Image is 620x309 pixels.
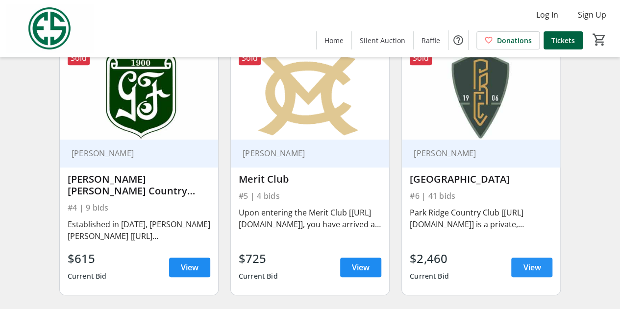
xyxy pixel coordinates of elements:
span: Silent Auction [360,35,405,46]
span: View [352,261,370,273]
div: Sold [239,50,261,65]
div: Current Bid [410,267,449,285]
a: Home [317,31,351,49]
button: Log In [528,7,566,23]
div: Current Bid [239,267,278,285]
a: Tickets [544,31,583,49]
img: Merit Club [231,50,389,140]
button: Cart [591,31,608,48]
div: $2,460 [410,250,449,267]
a: Raffle [414,31,448,49]
span: Donations [497,35,532,46]
div: Sold [410,50,432,65]
div: [PERSON_NAME] [68,148,198,158]
span: Sign Up [578,9,606,21]
div: [GEOGRAPHIC_DATA] [410,173,552,185]
div: #5 | 4 bids [239,189,381,203]
img: Glen Flora Country Club [60,50,218,140]
img: Park Ridge Country Club [402,50,560,140]
div: Upon entering the Merit Club [[URL][DOMAIN_NAME]], you have arrived at a unique golf club. Exhila... [239,207,381,230]
a: Silent Auction [352,31,413,49]
span: View [181,261,198,273]
a: View [169,258,210,277]
div: Sold [68,50,90,65]
div: [PERSON_NAME] [410,148,541,158]
div: #6 | 41 bids [410,189,552,203]
span: View [523,261,541,273]
button: Help [448,30,468,50]
span: Tickets [551,35,575,46]
div: $725 [239,250,278,267]
div: Current Bid [68,267,107,285]
span: Log In [536,9,558,21]
div: #4 | 9 bids [68,201,210,214]
a: View [340,258,381,277]
a: View [511,258,552,277]
img: Evans Scholars Foundation's Logo [6,4,93,53]
span: Home [324,35,344,46]
button: Sign Up [570,7,614,23]
div: $615 [68,250,107,267]
span: Raffle [422,35,440,46]
div: Established in [DATE], [PERSON_NAME] [PERSON_NAME] [[URL][DOMAIN_NAME]] is a country club unlike ... [68,218,210,242]
div: [PERSON_NAME] [PERSON_NAME] Country Club [68,173,210,197]
div: Merit Club [239,173,381,185]
a: Donations [476,31,540,49]
div: Park Ridge Country Club [[URL][DOMAIN_NAME]] is a private, member-owned club that was established... [410,207,552,230]
div: [PERSON_NAME] [239,148,370,158]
